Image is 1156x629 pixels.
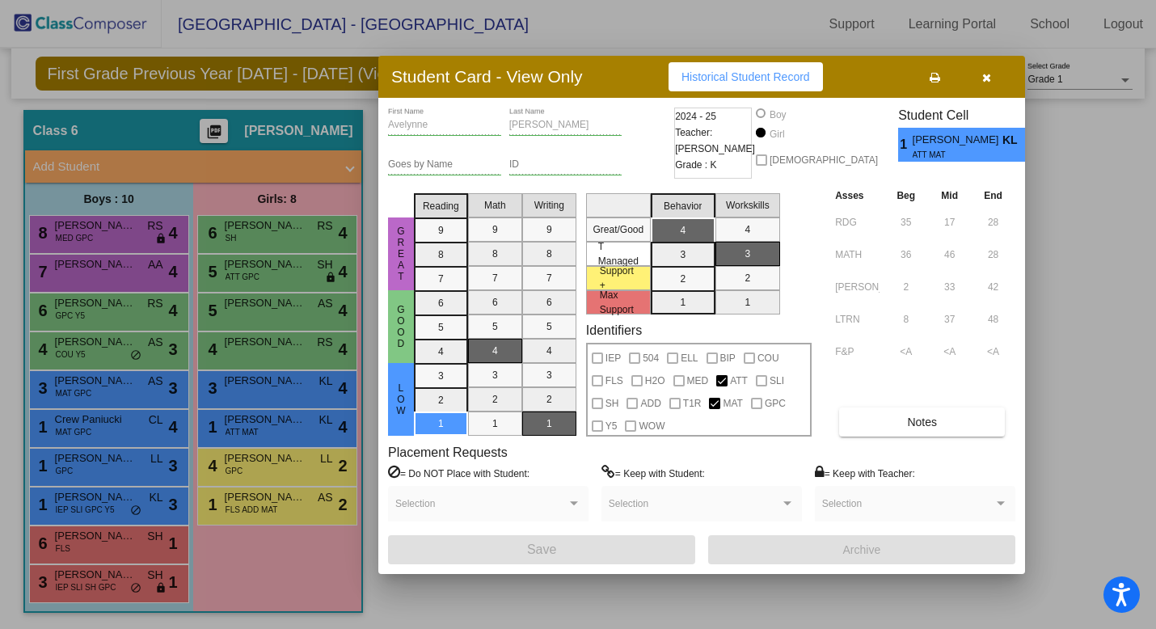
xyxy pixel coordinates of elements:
[683,394,702,413] span: T1R
[770,371,784,390] span: SLI
[639,416,664,436] span: WOW
[640,394,660,413] span: ADD
[835,307,880,331] input: assessment
[898,135,912,154] span: 1
[770,150,878,170] span: [DEMOGRAPHIC_DATA]
[757,348,779,368] span: COU
[971,187,1015,205] th: End
[388,465,529,481] label: = Do NOT Place with Student:
[708,535,1015,564] button: Archive
[1025,135,1039,154] span: 4
[388,445,508,460] label: Placement Requests
[907,416,937,428] span: Notes
[601,465,705,481] label: = Keep with Student:
[720,348,736,368] span: BIP
[835,340,880,364] input: assessment
[675,157,716,173] span: Grade : K
[643,348,659,368] span: 504
[675,125,755,157] span: Teacher: [PERSON_NAME]
[835,243,880,267] input: assessment
[605,394,619,413] span: SH
[815,465,915,481] label: = Keep with Teacher:
[681,70,810,83] span: Historical Student Record
[831,187,884,205] th: Asses
[391,66,583,87] h3: Student Card - View Only
[645,371,665,390] span: H2O
[913,132,1002,149] span: [PERSON_NAME]
[605,416,618,436] span: Y5
[394,382,408,416] span: Low
[913,149,991,161] span: ATT MAT
[681,348,698,368] span: ELL
[884,187,928,205] th: Beg
[527,542,556,556] span: Save
[675,108,716,125] span: 2024 - 25
[769,127,785,141] div: Girl
[388,159,501,171] input: goes by name
[835,275,880,299] input: assessment
[605,371,623,390] span: FLS
[765,394,786,413] span: GPC
[769,108,787,122] div: Boy
[730,371,748,390] span: ATT
[586,323,642,338] label: Identifiers
[839,407,1005,437] button: Notes
[928,187,971,205] th: Mid
[843,543,881,556] span: Archive
[669,62,823,91] button: Historical Student Record
[394,226,408,282] span: Great
[687,371,709,390] span: MED
[388,535,695,564] button: Save
[898,108,1039,123] h3: Student Cell
[605,348,621,368] span: IEP
[1002,132,1025,149] span: KL
[835,210,880,234] input: assessment
[394,304,408,349] span: Good
[723,394,742,413] span: MAT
